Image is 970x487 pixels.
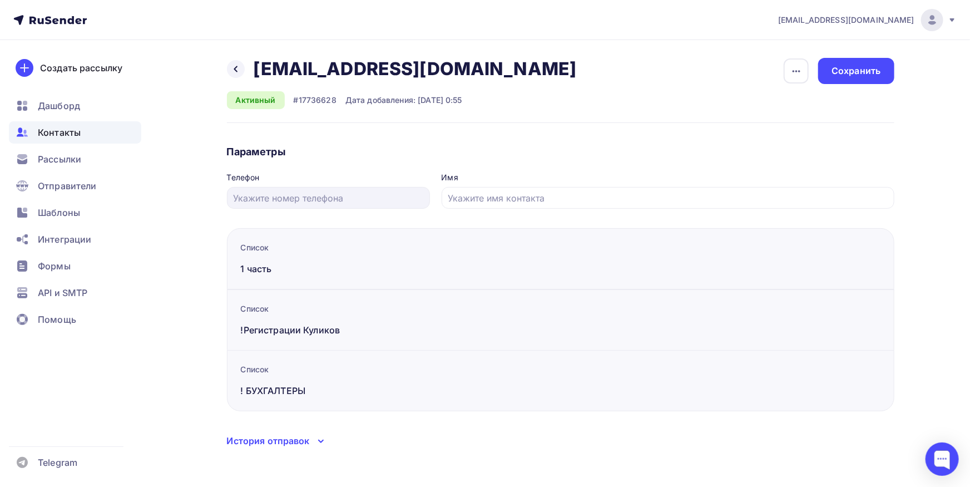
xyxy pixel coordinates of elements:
div: 1 часть [241,262,433,276]
div: Активный [227,91,285,109]
div: Сохранить [832,65,880,77]
input: Укажите имя контакта [448,191,888,205]
span: API и SMTP [38,286,87,299]
span: Контакты [38,126,81,139]
legend: Телефон [227,172,430,187]
h2: [EMAIL_ADDRESS][DOMAIN_NAME] [254,58,577,80]
span: Формы [38,259,71,273]
span: Рассылки [38,153,81,166]
a: Контакты [9,121,141,144]
div: История отправок [227,434,310,447]
span: Интеграции [38,233,91,246]
div: #17736628 [294,95,336,106]
a: [EMAIL_ADDRESS][DOMAIN_NAME] [778,9,957,31]
span: Помощь [38,313,76,326]
span: Отправители [38,179,97,193]
a: Отправители [9,175,141,197]
span: Шаблоны [38,206,80,219]
div: Список [241,242,433,253]
span: Telegram [38,456,77,469]
span: [EMAIL_ADDRESS][DOMAIN_NAME] [778,14,914,26]
div: Дата добавления: [DATE] 0:55 [345,95,462,106]
a: Рассылки [9,148,141,170]
div: Список [241,364,433,375]
a: Формы [9,255,141,277]
div: Список [241,303,433,314]
legend: Имя [442,172,894,187]
span: Дашборд [38,99,80,112]
div: !Регистрации Куликов [241,323,433,337]
h4: Параметры [227,145,894,159]
a: Дашборд [9,95,141,117]
div: ! БУХГАЛТЕРЫ [241,384,433,397]
input: Укажите номер телефона [233,191,423,205]
a: Шаблоны [9,201,141,224]
div: Создать рассылку [40,61,122,75]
